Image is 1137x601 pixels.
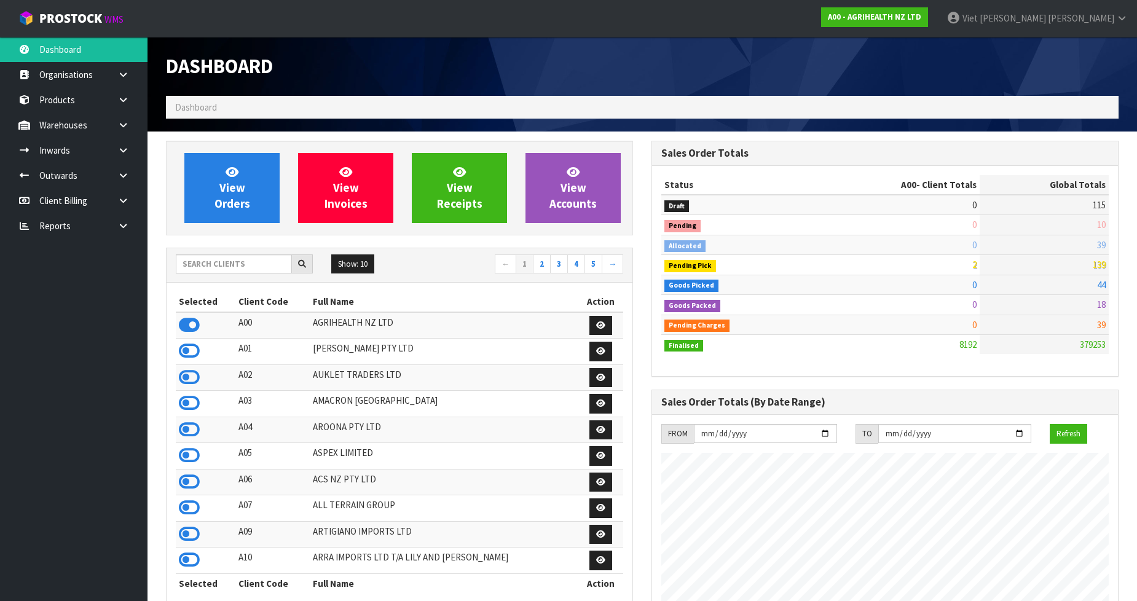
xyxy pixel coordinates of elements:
[331,254,374,274] button: Show: 10
[1097,279,1106,291] span: 44
[310,391,578,417] td: AMACRON [GEOGRAPHIC_DATA]
[298,153,393,223] a: ViewInvoices
[235,417,310,443] td: A04
[310,339,578,365] td: [PERSON_NAME] PTY LTD
[664,320,730,332] span: Pending Charges
[972,199,977,211] span: 0
[1080,339,1106,350] span: 379253
[39,10,102,26] span: ProStock
[1097,299,1106,310] span: 18
[972,259,977,270] span: 2
[1097,219,1106,230] span: 10
[664,300,720,312] span: Goods Packed
[235,548,310,574] td: A10
[664,340,703,352] span: Finalised
[235,573,310,593] th: Client Code
[310,521,578,548] td: ARTIGIANO IMPORTS LTD
[235,469,310,495] td: A06
[184,153,280,223] a: ViewOrders
[409,254,623,276] nav: Page navigation
[1048,12,1114,24] span: [PERSON_NAME]
[516,254,533,274] a: 1
[584,254,602,274] a: 5
[325,165,368,211] span: View Invoices
[235,292,310,312] th: Client Code
[176,292,235,312] th: Selected
[972,299,977,310] span: 0
[901,179,916,191] span: A00
[664,240,706,253] span: Allocated
[235,495,310,522] td: A07
[959,339,977,350] span: 8192
[235,443,310,469] td: A05
[310,292,578,312] th: Full Name
[1093,199,1106,211] span: 115
[664,220,701,232] span: Pending
[18,10,34,26] img: cube-alt.png
[310,364,578,391] td: AUKLET TRADERS LTD
[175,101,217,113] span: Dashboard
[1093,259,1106,270] span: 139
[578,573,623,593] th: Action
[809,175,980,195] th: - Client Totals
[235,312,310,339] td: A00
[525,153,621,223] a: ViewAccounts
[972,219,977,230] span: 0
[661,147,1109,159] h3: Sales Order Totals
[1097,239,1106,251] span: 39
[567,254,585,274] a: 4
[664,280,718,292] span: Goods Picked
[310,548,578,574] td: ARRA IMPORTS LTD T/A LILY AND [PERSON_NAME]
[310,495,578,522] td: ALL TERRAIN GROUP
[661,175,809,195] th: Status
[661,424,694,444] div: FROM
[310,417,578,443] td: AROONA PTY LTD
[962,12,1046,24] span: Viet [PERSON_NAME]
[437,165,482,211] span: View Receipts
[602,254,623,274] a: →
[980,175,1109,195] th: Global Totals
[549,165,597,211] span: View Accounts
[533,254,551,274] a: 2
[1050,424,1087,444] button: Refresh
[235,391,310,417] td: A03
[972,239,977,251] span: 0
[828,12,921,22] strong: A00 - AGRIHEALTH NZ LTD
[550,254,568,274] a: 3
[104,14,124,25] small: WMS
[235,521,310,548] td: A09
[310,443,578,469] td: ASPEX LIMITED
[310,573,578,593] th: Full Name
[176,573,235,593] th: Selected
[235,339,310,365] td: A01
[1097,319,1106,331] span: 39
[664,260,716,272] span: Pending Pick
[412,153,507,223] a: ViewReceipts
[176,254,292,273] input: Search clients
[495,254,516,274] a: ←
[972,279,977,291] span: 0
[310,469,578,495] td: ACS NZ PTY LTD
[310,312,578,339] td: AGRIHEALTH NZ LTD
[578,292,623,312] th: Action
[166,53,273,79] span: Dashboard
[214,165,250,211] span: View Orders
[235,364,310,391] td: A02
[821,7,928,27] a: A00 - AGRIHEALTH NZ LTD
[972,319,977,331] span: 0
[856,424,878,444] div: TO
[661,396,1109,408] h3: Sales Order Totals (By Date Range)
[664,200,689,213] span: Draft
